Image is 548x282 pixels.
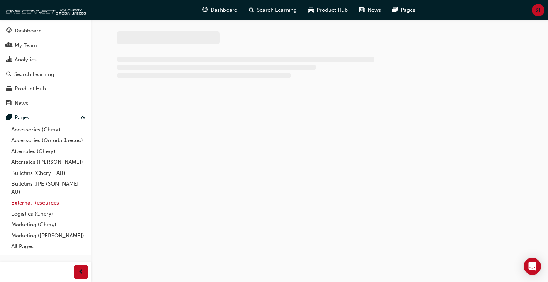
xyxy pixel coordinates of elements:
div: Analytics [15,56,37,64]
span: search-icon [6,71,11,78]
button: DashboardMy TeamAnalyticsSearch LearningProduct HubNews [3,23,88,111]
a: External Resources [9,197,88,208]
a: Accessories (Chery) [9,124,88,135]
span: pages-icon [6,115,12,121]
span: up-icon [80,113,85,122]
a: News [3,97,88,110]
span: search-icon [249,6,254,15]
span: guage-icon [6,28,12,34]
span: news-icon [6,100,12,107]
span: prev-icon [78,268,84,277]
a: Marketing (Chery) [9,219,88,230]
div: Dashboard [15,27,42,35]
a: Analytics [3,53,88,66]
span: ST [535,6,541,14]
span: car-icon [6,86,12,92]
a: search-iconSearch Learning [243,3,303,17]
button: Pages [3,111,88,124]
span: people-icon [6,42,12,49]
div: My Team [15,41,37,50]
a: Bulletins (Chery - AU) [9,168,88,179]
span: Pages [401,6,415,14]
span: news-icon [359,6,365,15]
a: pages-iconPages [387,3,421,17]
a: guage-iconDashboard [197,3,243,17]
a: Marketing ([PERSON_NAME]) [9,230,88,241]
span: car-icon [308,6,314,15]
a: Product Hub [3,82,88,95]
div: Search Learning [14,70,54,79]
a: Logistics (Chery) [9,208,88,220]
div: Open Intercom Messenger [524,258,541,275]
span: pages-icon [392,6,398,15]
img: oneconnect [4,3,86,17]
span: Search Learning [257,6,297,14]
a: Dashboard [3,24,88,37]
a: My Team [3,39,88,52]
button: ST [532,4,544,16]
div: News [15,99,28,107]
a: All Pages [9,241,88,252]
a: car-iconProduct Hub [303,3,354,17]
a: Aftersales ([PERSON_NAME]) [9,157,88,168]
a: Search Learning [3,68,88,81]
a: Bulletins ([PERSON_NAME] - AU) [9,178,88,197]
div: Pages [15,114,29,122]
span: Product Hub [316,6,348,14]
a: news-iconNews [354,3,387,17]
div: Product Hub [15,85,46,93]
span: guage-icon [202,6,208,15]
span: News [367,6,381,14]
span: Dashboard [210,6,238,14]
a: Aftersales (Chery) [9,146,88,157]
a: Accessories (Omoda Jaecoo) [9,135,88,146]
span: chart-icon [6,57,12,63]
